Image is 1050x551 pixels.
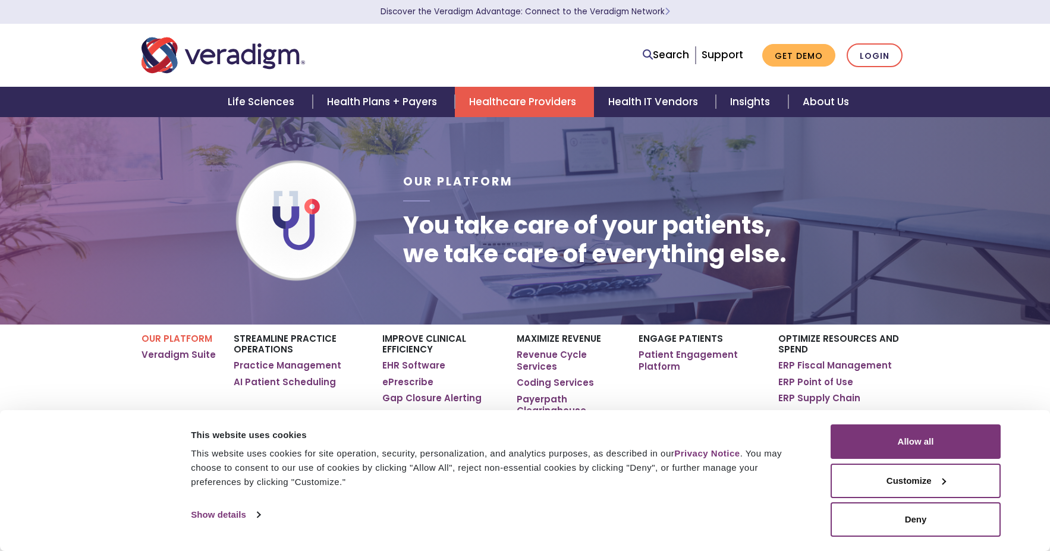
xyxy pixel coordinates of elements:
[403,174,513,190] span: Our Platform
[831,424,1001,459] button: Allow all
[382,392,482,404] a: Gap Closure Alerting
[702,48,743,62] a: Support
[594,87,716,117] a: Health IT Vendors
[142,349,216,361] a: Veradigm Suite
[191,428,804,442] div: This website uses cookies
[517,377,594,389] a: Coding Services
[716,87,788,117] a: Insights
[788,87,863,117] a: About Us
[382,409,493,421] a: Clinical Data Registries
[517,393,621,417] a: Payerpath Clearinghouse
[665,6,670,17] span: Learn More
[643,47,689,63] a: Search
[762,44,835,67] a: Get Demo
[191,506,260,524] a: Show details
[234,376,336,388] a: AI Patient Scheduling
[234,360,341,371] a: Practice Management
[517,349,621,372] a: Revenue Cycle Services
[778,360,892,371] a: ERP Fiscal Management
[639,349,760,372] a: Patient Engagement Platform
[403,211,787,268] h1: You take care of your patients, we take care of everything else.
[142,36,305,75] img: Veradigm logo
[831,464,1001,498] button: Customize
[381,6,670,17] a: Discover the Veradigm Advantage: Connect to the Veradigm NetworkLearn More
[778,392,860,404] a: ERP Supply Chain
[382,360,445,371] a: EHR Software
[847,43,903,68] a: Login
[313,87,455,117] a: Health Plans + Payers
[674,448,740,458] a: Privacy Notice
[191,446,804,489] div: This website uses cookies for site operation, security, personalization, and analytics purposes, ...
[778,376,853,388] a: ERP Point of Use
[831,502,1001,537] button: Deny
[455,87,594,117] a: Healthcare Providers
[382,376,433,388] a: ePrescribe
[213,87,312,117] a: Life Sciences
